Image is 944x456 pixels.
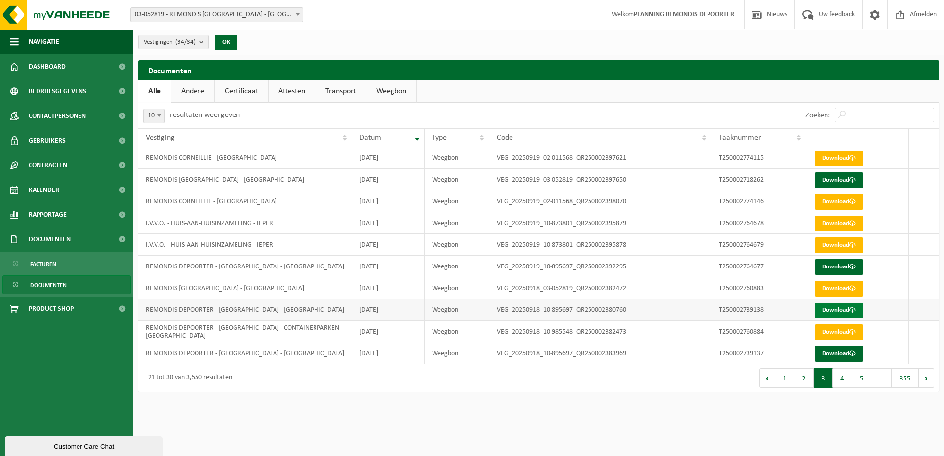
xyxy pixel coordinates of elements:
a: Download [815,303,863,318]
td: T250002774146 [711,190,806,212]
button: OK [215,35,237,50]
td: T250002739137 [711,342,806,364]
count: (34/34) [175,39,196,45]
a: Facturen [2,254,131,273]
span: Documenten [30,276,67,295]
span: 03-052819 - REMONDIS WEST-VLAANDEREN - OOSTENDE [131,8,303,22]
span: 10 [144,109,164,123]
span: Datum [359,134,381,142]
span: Vestiging [146,134,175,142]
td: VEG_20250919_02-011568_QR250002397621 [489,147,711,169]
span: Kalender [29,178,59,202]
td: Weegbon [425,234,489,256]
td: Weegbon [425,169,489,190]
span: Documenten [29,227,71,252]
div: 21 tot 30 van 3,550 resultaten [143,369,232,387]
td: [DATE] [352,277,425,299]
td: [DATE] [352,147,425,169]
span: Bedrijfsgegevens [29,79,86,104]
td: VEG_20250919_02-011568_QR250002398070 [489,190,711,212]
button: Vestigingen(34/34) [138,35,209,49]
span: 03-052819 - REMONDIS WEST-VLAANDEREN - OOSTENDE [130,7,303,22]
td: Weegbon [425,342,489,364]
a: Transport [315,80,366,103]
a: Alle [138,80,171,103]
td: VEG_20250918_10-985548_QR250002382473 [489,321,711,342]
td: REMONDIS CORNEILLIE - [GEOGRAPHIC_DATA] [138,190,352,212]
button: 5 [852,368,871,388]
button: Next [919,368,934,388]
td: VEG_20250919_10-873801_QR250002395878 [489,234,711,256]
button: 2 [794,368,814,388]
h2: Documenten [138,60,939,79]
td: T250002764677 [711,256,806,277]
iframe: chat widget [5,434,165,456]
td: T250002760883 [711,277,806,299]
a: Weegbon [366,80,416,103]
a: Certificaat [215,80,268,103]
td: VEG_20250919_10-895697_QR250002392295 [489,256,711,277]
span: 10 [143,109,165,123]
td: Weegbon [425,321,489,342]
td: I.V.V.O. - HUIS-AAN-HUISINZAMELING - IEPER [138,234,352,256]
td: [DATE] [352,299,425,321]
td: [DATE] [352,190,425,212]
span: Code [497,134,513,142]
span: Type [432,134,447,142]
label: resultaten weergeven [170,111,240,119]
span: Contracten [29,153,67,178]
td: T250002760884 [711,321,806,342]
td: REMONDIS [GEOGRAPHIC_DATA] - [GEOGRAPHIC_DATA] [138,169,352,190]
a: Download [815,151,863,166]
td: REMONDIS DEPOORTER - [GEOGRAPHIC_DATA] - [GEOGRAPHIC_DATA] [138,256,352,277]
td: VEG_20250919_03-052819_QR250002397650 [489,169,711,190]
td: [DATE] [352,342,425,364]
td: REMONDIS [GEOGRAPHIC_DATA] - [GEOGRAPHIC_DATA] [138,277,352,299]
a: Download [815,281,863,297]
td: Weegbon [425,277,489,299]
td: Weegbon [425,212,489,234]
td: I.V.V.O. - HUIS-AAN-HUISINZAMELING - IEPER [138,212,352,234]
td: REMONDIS CORNEILLIE - [GEOGRAPHIC_DATA] [138,147,352,169]
td: [DATE] [352,169,425,190]
td: T250002764679 [711,234,806,256]
td: T250002718262 [711,169,806,190]
span: Navigatie [29,30,59,54]
a: Download [815,259,863,275]
label: Zoeken: [805,112,830,119]
td: Weegbon [425,299,489,321]
a: Download [815,324,863,340]
td: [DATE] [352,234,425,256]
strong: PLANNING REMONDIS DEPOORTER [634,11,734,18]
span: Dashboard [29,54,66,79]
a: Download [815,346,863,362]
td: Weegbon [425,256,489,277]
button: 3 [814,368,833,388]
td: Weegbon [425,147,489,169]
span: Gebruikers [29,128,66,153]
span: Rapportage [29,202,67,227]
a: Download [815,237,863,253]
a: Andere [171,80,214,103]
td: [DATE] [352,321,425,342]
td: REMONDIS DEPOORTER - [GEOGRAPHIC_DATA] - [GEOGRAPHIC_DATA] [138,342,352,364]
span: Taaknummer [719,134,761,142]
span: Vestigingen [144,35,196,50]
td: VEG_20250918_10-895697_QR250002380760 [489,299,711,321]
td: Weegbon [425,190,489,212]
a: Download [815,216,863,231]
button: 355 [892,368,919,388]
td: VEG_20250919_10-873801_QR250002395879 [489,212,711,234]
td: VEG_20250918_03-052819_QR250002382472 [489,277,711,299]
span: Facturen [30,255,56,273]
span: Product Shop [29,297,74,321]
td: REMONDIS DEPOORTER - [GEOGRAPHIC_DATA] - CONTAINERPARKEN - [GEOGRAPHIC_DATA] [138,321,352,342]
td: [DATE] [352,212,425,234]
td: VEG_20250918_10-895697_QR250002383969 [489,342,711,364]
button: 4 [833,368,852,388]
span: … [871,368,892,388]
td: T250002739138 [711,299,806,321]
button: Previous [759,368,775,388]
td: T250002764678 [711,212,806,234]
td: [DATE] [352,256,425,277]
